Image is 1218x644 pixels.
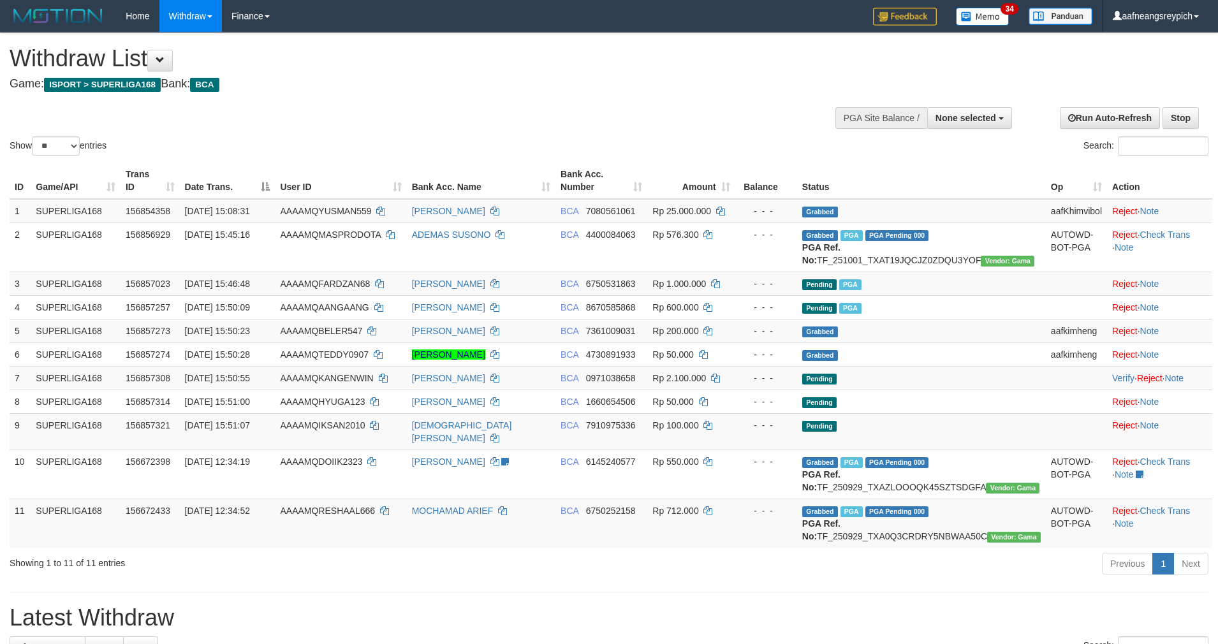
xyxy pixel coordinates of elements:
[412,397,485,407] a: [PERSON_NAME]
[802,350,838,361] span: Grabbed
[652,206,711,216] span: Rp 25.000.000
[280,397,365,407] span: AAAAMQHYUGA123
[185,506,250,516] span: [DATE] 12:34:52
[185,230,250,240] span: [DATE] 15:45:16
[280,420,365,430] span: AAAAMQIKSAN2010
[586,206,636,216] span: Copy 7080561061 to clipboard
[412,206,485,216] a: [PERSON_NAME]
[31,413,121,450] td: SUPERLIGA168
[185,397,250,407] span: [DATE] 15:51:00
[652,230,698,240] span: Rp 576.300
[10,552,498,569] div: Showing 1 to 11 of 11 entries
[1046,450,1107,499] td: AUTOWD-BOT-PGA
[1118,136,1208,156] input: Search:
[1107,223,1212,272] td: · ·
[1165,373,1184,383] a: Note
[10,390,31,413] td: 8
[31,342,121,366] td: SUPERLIGA168
[1107,413,1212,450] td: ·
[1060,107,1160,129] a: Run Auto-Refresh
[802,374,837,384] span: Pending
[936,113,996,123] span: None selected
[561,420,578,430] span: BCA
[1102,553,1153,574] a: Previous
[280,302,369,312] span: AAAAMQAANGAANG
[797,499,1046,548] td: TF_250929_TXA0Q3CRDRY5NBWAA50C
[740,301,792,314] div: - - -
[1140,506,1191,516] a: Check Trans
[412,457,485,467] a: [PERSON_NAME]
[1046,342,1107,366] td: aafkimheng
[10,46,799,71] h1: Withdraw List
[1137,373,1163,383] a: Reject
[586,373,636,383] span: Copy 0971038658 to clipboard
[1107,499,1212,548] td: · ·
[802,303,837,314] span: Pending
[1107,450,1212,499] td: · ·
[1140,457,1191,467] a: Check Trans
[407,163,555,199] th: Bank Acc. Name: activate to sort column ascending
[1112,420,1138,430] a: Reject
[44,78,161,92] span: ISPORT > SUPERLIGA168
[802,397,837,408] span: Pending
[561,279,578,289] span: BCA
[865,457,929,468] span: PGA Pending
[1112,397,1138,407] a: Reject
[561,349,578,360] span: BCA
[1107,342,1212,366] td: ·
[652,279,706,289] span: Rp 1.000.000
[280,326,362,336] span: AAAAMQBELER547
[412,420,512,443] a: [DEMOGRAPHIC_DATA][PERSON_NAME]
[10,223,31,272] td: 2
[31,272,121,295] td: SUPERLIGA168
[412,279,485,289] a: [PERSON_NAME]
[561,457,578,467] span: BCA
[986,483,1039,494] span: Vendor URL: https://trx31.1velocity.biz
[126,397,170,407] span: 156857314
[1140,279,1159,289] a: Note
[586,349,636,360] span: Copy 4730891933 to clipboard
[586,457,636,467] span: Copy 6145240577 to clipboard
[280,349,369,360] span: AAAAMQTEDDY0907
[412,302,485,312] a: [PERSON_NAME]
[740,372,792,384] div: - - -
[1140,206,1159,216] a: Note
[802,230,838,241] span: Grabbed
[126,349,170,360] span: 156857274
[412,506,494,516] a: MOCHAMAD ARIEF
[31,295,121,319] td: SUPERLIGA168
[1140,397,1159,407] a: Note
[1001,3,1018,15] span: 34
[561,206,578,216] span: BCA
[32,136,80,156] select: Showentries
[1107,319,1212,342] td: ·
[865,506,929,517] span: PGA Pending
[1152,553,1174,574] a: 1
[1112,373,1134,383] a: Verify
[1140,326,1159,336] a: Note
[586,279,636,289] span: Copy 6750531863 to clipboard
[1112,302,1138,312] a: Reject
[1115,469,1134,479] a: Note
[652,506,698,516] span: Rp 712.000
[126,373,170,383] span: 156857308
[586,326,636,336] span: Copy 7361009031 to clipboard
[412,326,485,336] a: [PERSON_NAME]
[802,457,838,468] span: Grabbed
[280,457,362,467] span: AAAAMQDOIIK2323
[10,199,31,223] td: 1
[740,228,792,241] div: - - -
[839,279,862,290] span: Marked by aafsoycanthlai
[797,223,1046,272] td: TF_251001_TXAT19JQCJZ0ZDQU3YOF
[802,421,837,432] span: Pending
[126,302,170,312] span: 156857257
[1173,553,1208,574] a: Next
[735,163,797,199] th: Balance
[987,532,1041,543] span: Vendor URL: https://trx31.1velocity.biz
[31,499,121,548] td: SUPERLIGA168
[31,450,121,499] td: SUPERLIGA168
[802,469,840,492] b: PGA Ref. No:
[126,506,170,516] span: 156672433
[31,163,121,199] th: Game/API: activate to sort column ascending
[652,457,698,467] span: Rp 550.000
